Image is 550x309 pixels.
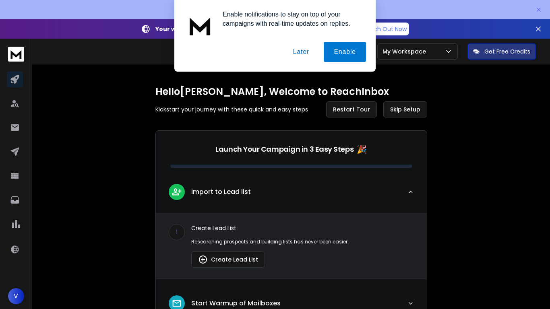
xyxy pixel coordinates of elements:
[191,239,414,245] p: Researching prospects and building lists has never been easier.
[324,42,366,62] button: Enable
[216,10,366,28] div: Enable notifications to stay on top of your campaigns with real-time updates on replies.
[169,224,185,240] div: 1
[184,10,216,42] img: notification icon
[383,101,427,117] button: Skip Setup
[8,288,24,304] button: V
[390,105,420,113] span: Skip Setup
[198,255,208,264] img: lead
[357,144,367,155] span: 🎉
[155,105,308,113] p: Kickstart your journey with these quick and easy steps
[172,187,182,197] img: lead
[191,224,414,232] p: Create Lead List
[172,298,182,309] img: lead
[156,213,427,279] div: leadImport to Lead list
[191,299,281,308] p: Start Warmup of Mailboxes
[155,85,427,98] h1: Hello [PERSON_NAME] , Welcome to ReachInbox
[215,144,354,155] p: Launch Your Campaign in 3 Easy Steps
[191,251,265,268] button: Create Lead List
[283,42,319,62] button: Later
[326,101,377,117] button: Restart Tour
[156,177,427,213] button: leadImport to Lead list
[191,187,251,197] p: Import to Lead list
